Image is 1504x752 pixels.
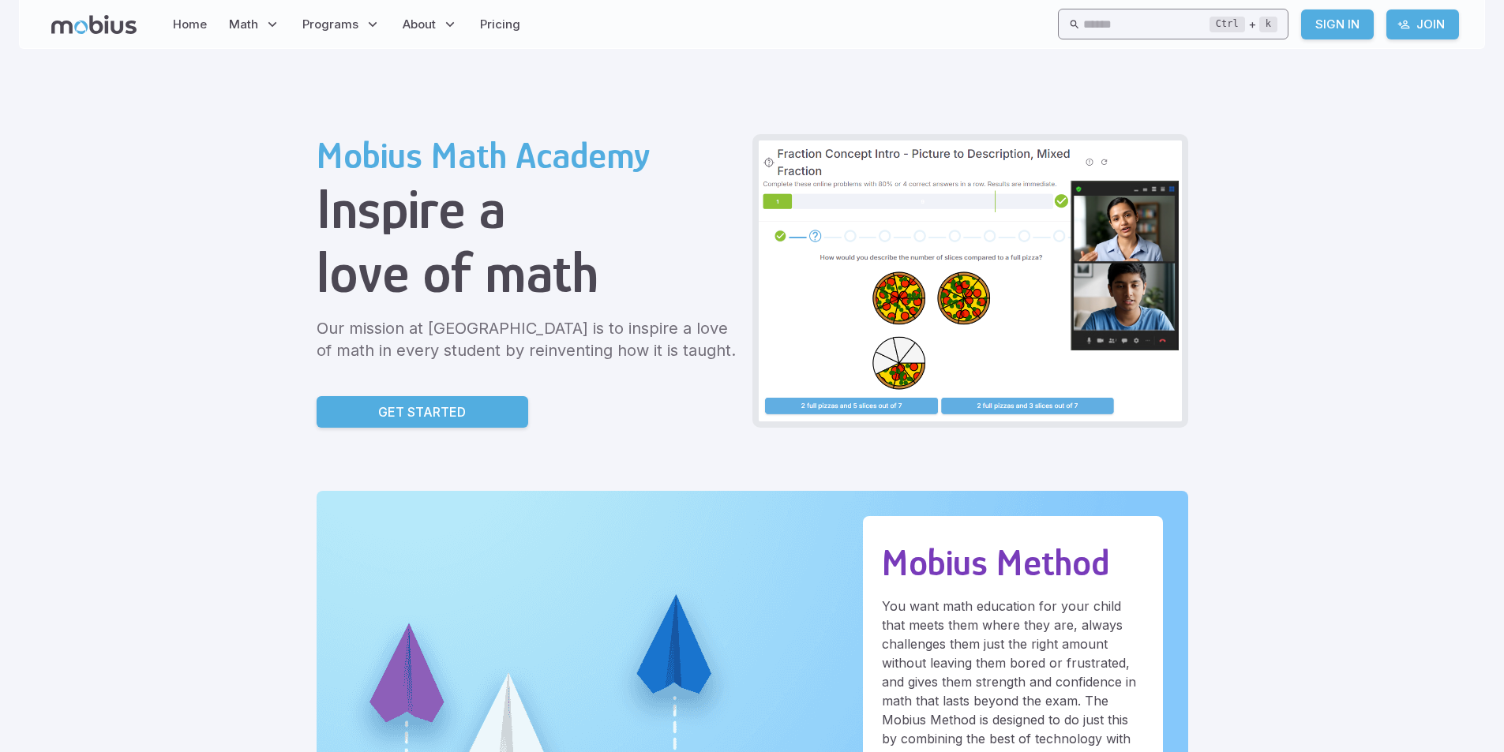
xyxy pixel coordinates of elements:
[229,16,258,33] span: Math
[1386,9,1459,39] a: Join
[302,16,358,33] span: Programs
[378,402,466,421] p: Get Started
[168,6,212,43] a: Home
[759,140,1182,421] img: Grade 6 Class
[475,6,525,43] a: Pricing
[1210,15,1277,34] div: +
[1259,17,1277,32] kbd: k
[317,317,740,361] p: Our mission at [GEOGRAPHIC_DATA] is to inspire a love of math in every student by reinventing how...
[882,541,1144,584] h2: Mobius Method
[1210,17,1245,32] kbd: Ctrl
[317,134,740,177] h2: Mobius Math Academy
[317,396,528,428] a: Get Started
[403,16,436,33] span: About
[317,177,740,241] h1: Inspire a
[317,241,740,305] h1: love of math
[1301,9,1374,39] a: Sign In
